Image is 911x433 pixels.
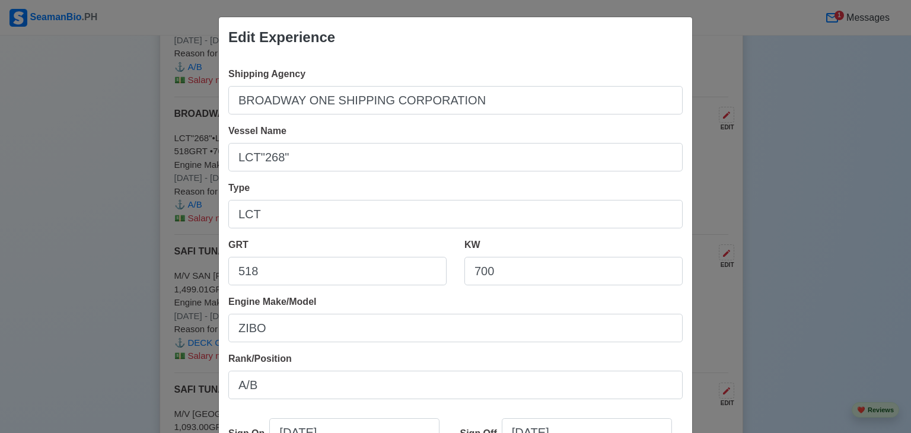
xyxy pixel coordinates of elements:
span: Vessel Name [228,126,286,136]
input: Ex. Man B&W MC [228,314,683,342]
span: GRT [228,240,249,250]
span: Shipping Agency [228,69,305,79]
span: Type [228,183,250,193]
span: Rank/Position [228,354,292,364]
input: Bulk, Container, etc. [228,200,683,228]
span: KW [464,240,480,250]
span: Engine Make/Model [228,297,316,307]
input: Ex: Dolce Vita [228,143,683,171]
div: Edit Experience [228,27,335,48]
input: 8000 [464,257,683,285]
input: Ex: Global Gateway [228,86,683,114]
input: Ex: Third Officer or 3/OFF [228,371,683,399]
input: 33922 [228,257,447,285]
